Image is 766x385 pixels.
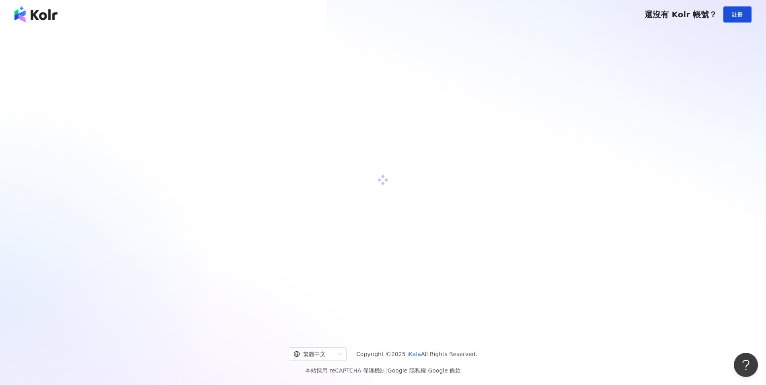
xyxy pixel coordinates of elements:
span: 註冊 [732,11,743,18]
div: 繁體中文 [294,348,335,360]
span: 還沒有 Kolr 帳號？ [645,10,717,19]
a: Google 條款 [428,367,461,374]
iframe: Help Scout Beacon - Open [734,353,758,377]
span: | [426,367,428,374]
a: Google 隱私權 [388,367,426,374]
span: Copyright © 2025 All Rights Reserved. [356,349,477,359]
span: | [386,367,388,374]
span: 本站採用 reCAPTCHA 保護機制 [305,366,461,375]
a: iKala [407,351,421,357]
img: logo [14,6,58,23]
button: 註冊 [723,6,752,23]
